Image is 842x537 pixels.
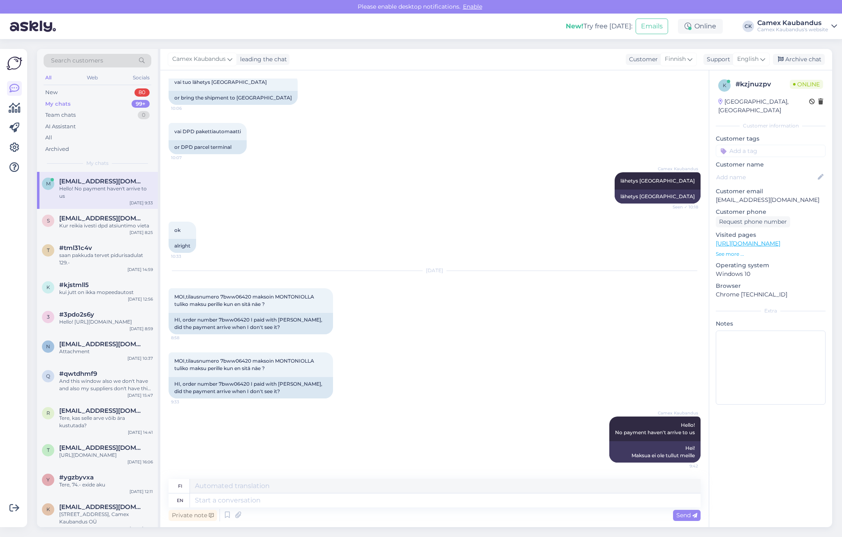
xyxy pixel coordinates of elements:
span: m [46,181,51,187]
div: [STREET_ADDRESS], Camex Kaubandus OÜ [59,511,153,525]
span: raknor@mail.ee [59,407,145,414]
div: HI, order number 7bww06420 I paid with [PERSON_NAME], did the payment arrive when I don't see it? [169,377,333,398]
div: alright [169,239,196,253]
span: t [47,447,50,453]
div: HI, order number 7bww06420 I paid with [PERSON_NAME], did the payment arrive when I don't see it? [169,313,333,334]
p: Customer email [716,187,826,196]
p: Customer tags [716,134,826,143]
span: Seen ✓ 10:18 [667,204,698,210]
div: [URL][DOMAIN_NAME] [59,451,153,459]
div: [DATE] 16:06 [127,459,153,465]
div: Socials [131,72,151,83]
div: AI Assistant [45,123,76,131]
div: Hei! Maksua ei ole tullut meille [609,441,701,463]
div: Camex Kaubandus [757,20,828,26]
div: en [177,493,183,507]
p: Visited pages [716,231,826,239]
img: Askly Logo [7,56,22,71]
div: 99+ [132,100,150,108]
div: All [45,134,52,142]
span: kalvis.lusis@gmail.com [59,503,145,511]
p: Windows 10 [716,270,826,278]
span: k [46,284,50,290]
div: CK [743,21,754,32]
span: Online [790,80,823,89]
span: #kjstmll5 [59,281,89,289]
div: Archive chat [773,54,825,65]
span: Camex Kaubandus [172,55,226,64]
span: y [46,477,50,483]
div: Request phone number [716,216,790,227]
div: [DATE] [169,267,701,274]
span: ok [174,227,180,233]
div: Camex Kaubandus's website [757,26,828,33]
div: Tere, 74.- exide aku [59,481,153,488]
div: And this window also we don't have and also my suppliers don't have this window [59,377,153,392]
div: Extra [716,307,826,315]
div: [DATE] 8:59 [130,326,153,332]
span: #tml31c4v [59,244,92,252]
div: Archived [45,145,69,153]
a: Camex KaubandusCamex Kaubandus's website [757,20,837,33]
div: [DATE] 14:41 [128,429,153,435]
div: Attachment [59,348,153,355]
span: lähetys [GEOGRAPHIC_DATA] [620,178,695,184]
span: 10:07 [171,155,202,161]
div: kui jutt on ikka mopeedautost [59,289,153,296]
div: [DATE] 12:56 [128,296,153,302]
div: Team chats [45,111,76,119]
span: vai DPD pakettiautomaatti [174,128,241,134]
div: Customer information [716,122,826,130]
div: Online [678,19,723,34]
span: My chats [86,160,109,167]
span: #qwtdhmf9 [59,370,97,377]
div: [DATE] 14:59 [127,266,153,273]
div: 0 [138,111,150,119]
span: 10:33 [171,253,202,259]
span: English [737,55,759,64]
div: Tere, kas selle arve võib ära kustutada? [59,414,153,429]
div: [DATE] 9:33 [130,200,153,206]
span: 8:58 [171,335,202,341]
span: Enable [460,3,485,10]
div: Private note [169,510,217,521]
div: [GEOGRAPHIC_DATA], [GEOGRAPHIC_DATA] [718,97,809,115]
span: t [47,247,50,253]
p: Operating system [716,261,826,270]
span: vai tuo lähetys [GEOGRAPHIC_DATA] [174,79,267,85]
span: MOI,tilausnumero 7bww06420 maksoin MONTONIOLLA tuliko maksu perille kun en sitä näe ? [174,358,315,371]
div: [DATE] 10:37 [127,355,153,361]
div: or DPD parcel terminal [169,140,247,154]
span: markus.lahtinen6@gmail.com [59,178,145,185]
div: My chats [45,100,71,108]
span: k [723,82,726,88]
div: Support [703,55,730,64]
span: n [46,343,50,350]
p: See more ... [716,250,826,258]
span: k [46,506,50,512]
button: Emails [636,19,668,34]
p: Customer phone [716,208,826,216]
div: New [45,88,58,97]
p: Notes [716,319,826,328]
p: Customer name [716,160,826,169]
div: # kzjnuzpv [736,79,790,89]
span: 3 [47,314,50,320]
span: MOI,tilausnumero 7bww06420 maksoin MONTONIOLLA tuliko maksu perille kun en sitä näe ? [174,294,315,307]
span: simaitistadas08@gmail.com [59,215,145,222]
span: s [47,218,50,224]
div: fi [178,479,182,493]
span: Search customers [51,56,103,65]
p: Chrome [TECHNICAL_ID] [716,290,826,299]
span: Camex Kaubandus [658,166,698,172]
p: Browser [716,282,826,290]
div: Kur reikia ivesti dpd atsiuntimo vieta [59,222,153,229]
span: Camex Kaubandus [658,410,698,416]
div: Web [85,72,99,83]
p: [EMAIL_ADDRESS][DOMAIN_NAME] [716,196,826,204]
span: 9:42 [667,463,698,469]
div: leading the chat [237,55,287,64]
span: Send [676,512,697,519]
span: 10:06 [171,105,202,111]
span: #3pdo2s6y [59,311,94,318]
